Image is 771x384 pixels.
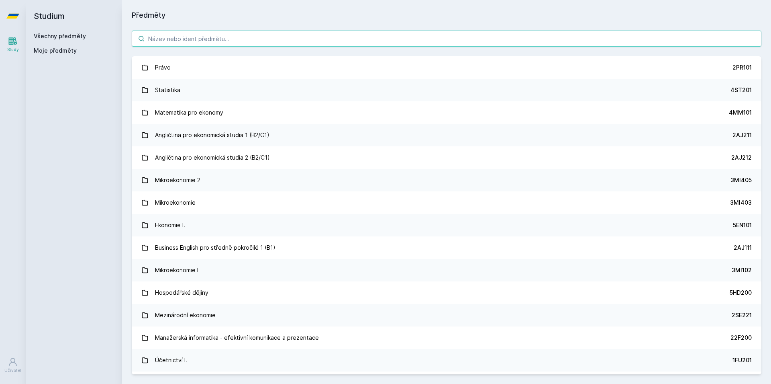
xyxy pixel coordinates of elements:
[4,368,21,374] div: Uživatel
[132,281,761,304] a: Hospodářské dějiny 5HD200
[155,352,187,368] div: Účetnictví I.
[730,199,752,207] div: 3MI403
[730,86,752,94] div: 4ST201
[155,262,198,278] div: Mikroekonomie I
[155,105,223,121] div: Matematika pro ekonomy
[155,217,185,233] div: Ekonomie I.
[34,47,77,55] span: Moje předměty
[733,221,752,229] div: 5EN101
[132,327,761,349] a: Manažerská informatika - efektivní komunikace a prezentace 22F200
[2,32,24,57] a: Study
[2,353,24,378] a: Uživatel
[132,349,761,372] a: Účetnictví I. 1FU201
[132,31,761,47] input: Název nebo ident předmětu…
[132,101,761,124] a: Matematika pro ekonomy 4MM101
[730,334,752,342] div: 22F200
[132,304,761,327] a: Mezinárodní ekonomie 2SE221
[731,154,752,162] div: 2AJ212
[132,10,761,21] h1: Předměty
[730,289,752,297] div: 5HD200
[132,259,761,281] a: Mikroekonomie I 3MI102
[132,56,761,79] a: Právo 2PR101
[132,146,761,169] a: Angličtina pro ekonomická studia 2 (B2/C1) 2AJ212
[155,150,270,166] div: Angličtina pro ekonomická studia 2 (B2/C1)
[132,191,761,214] a: Mikroekonomie 3MI403
[155,127,269,143] div: Angličtina pro ekonomická studia 1 (B2/C1)
[732,64,752,72] div: 2PR101
[132,79,761,101] a: Statistika 4ST201
[155,240,275,256] div: Business English pro středně pokročilé 1 (B1)
[155,60,171,76] div: Právo
[730,176,752,184] div: 3MI405
[155,195,196,211] div: Mikroekonomie
[132,169,761,191] a: Mikroekonomie 2 3MI405
[34,33,86,39] a: Všechny předměty
[732,356,752,364] div: 1FU201
[729,109,752,117] div: 4MM101
[732,266,752,274] div: 3MI102
[132,236,761,259] a: Business English pro středně pokročilé 1 (B1) 2AJ111
[132,124,761,146] a: Angličtina pro ekonomická studia 1 (B2/C1) 2AJ211
[732,131,752,139] div: 2AJ211
[132,214,761,236] a: Ekonomie I. 5EN101
[155,82,180,98] div: Statistika
[155,285,208,301] div: Hospodářské dějiny
[7,47,19,53] div: Study
[155,307,216,323] div: Mezinárodní ekonomie
[155,330,319,346] div: Manažerská informatika - efektivní komunikace a prezentace
[734,244,752,252] div: 2AJ111
[732,311,752,319] div: 2SE221
[155,172,200,188] div: Mikroekonomie 2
